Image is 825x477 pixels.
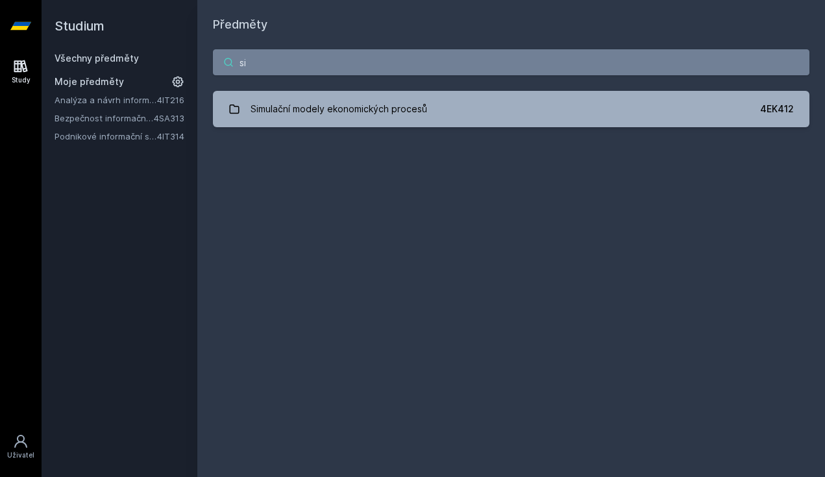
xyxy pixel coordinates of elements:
[7,450,34,460] div: Uživatel
[154,113,184,123] a: 4SA313
[213,91,809,127] a: Simulační modely ekonomických procesů 4EK412
[3,52,39,92] a: Study
[213,49,809,75] input: Název nebo ident předmětu…
[760,103,794,116] div: 4EK412
[12,75,31,85] div: Study
[213,16,809,34] h1: Předměty
[55,112,154,125] a: Bezpečnost informačních systémů
[157,131,184,141] a: 4IT314
[3,427,39,467] a: Uživatel
[55,93,157,106] a: Analýza a návrh informačních systémů
[157,95,184,105] a: 4IT216
[55,130,157,143] a: Podnikové informační systémy
[251,96,427,122] div: Simulační modely ekonomických procesů
[55,75,124,88] span: Moje předměty
[55,53,139,64] a: Všechny předměty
